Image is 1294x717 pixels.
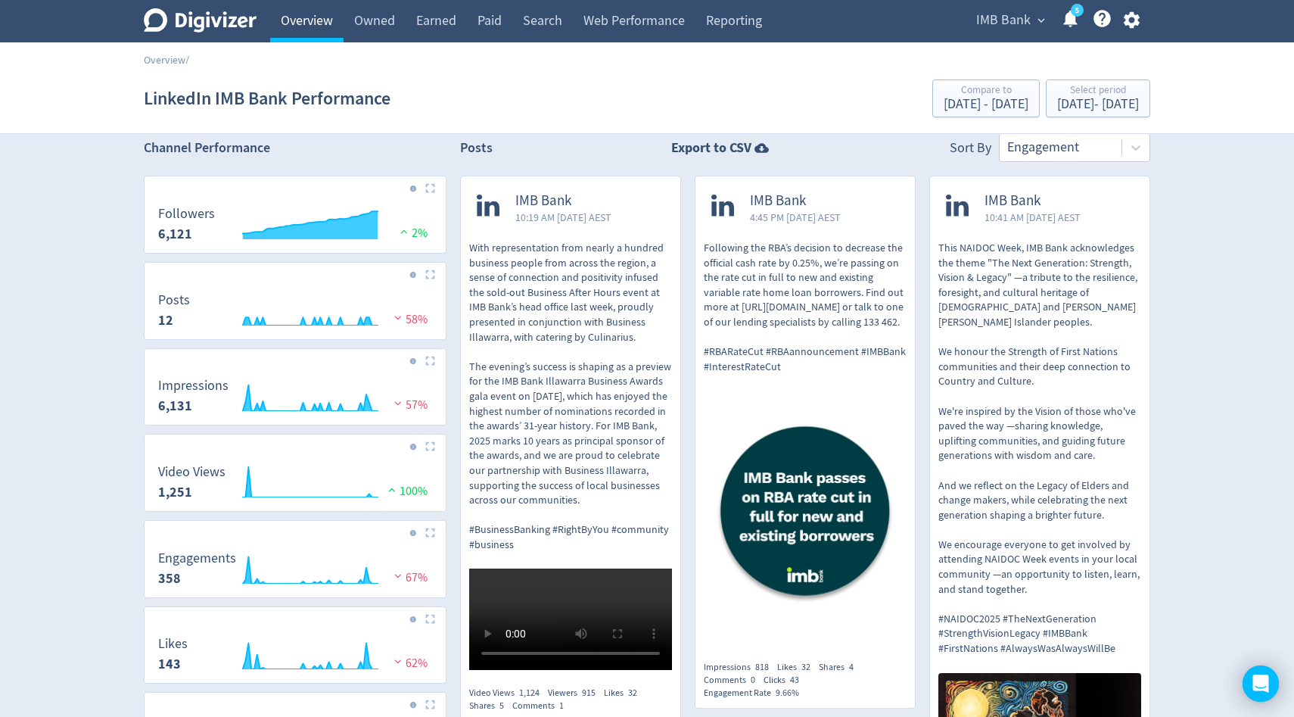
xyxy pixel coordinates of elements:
[790,674,799,686] span: 43
[515,210,611,225] span: 10:19 AM [DATE] AEST
[144,74,390,123] h1: LinkedIn IMB Bank Performance
[151,207,440,247] svg: Followers 6,121
[764,674,807,687] div: Clicks
[425,700,435,709] img: Placeholder
[777,661,819,674] div: Likes
[944,85,1028,98] div: Compare to
[950,139,991,162] div: Sort By
[151,379,440,419] svg: Impressions 6,131
[158,483,192,501] strong: 1,251
[1075,5,1079,16] text: 5
[158,377,229,394] dt: Impressions
[469,700,512,712] div: Shares
[144,139,446,157] h2: Channel Performance
[548,687,604,700] div: Viewers
[384,484,428,499] span: 100%
[776,687,799,699] span: 9.66%
[469,241,672,552] p: With representation from nearly a hundred business people from across the region, a sense of conn...
[628,687,637,699] span: 32
[425,441,435,451] img: Placeholder
[1243,666,1279,702] div: Open Intercom Messenger
[751,674,755,686] span: 0
[469,687,548,700] div: Video Views
[390,656,406,667] img: negative-performance.svg
[158,550,236,567] dt: Engagements
[559,700,564,712] span: 1
[158,311,173,329] strong: 12
[984,210,1081,225] span: 10:41 AM [DATE] AEST
[158,463,226,481] dt: Video Views
[158,291,190,309] dt: Posts
[384,484,400,495] img: positive-performance.svg
[158,205,215,223] dt: Followers
[704,661,777,674] div: Impressions
[461,176,680,675] a: IMB Bank10:19 AM [DATE] AESTWith representation from nearly a hundred business people from across...
[971,8,1049,33] button: IMB Bank
[397,226,428,241] span: 2%
[390,312,406,323] img: negative-performance.svg
[801,661,810,673] span: 32
[499,700,504,712] span: 5
[704,391,907,644] img: https://media.cf.digivizer.com/images/linkedin-121165075-urn:li:share:7361286647184814080-4c66ab6...
[582,687,596,699] span: 915
[151,293,440,333] svg: Posts 12
[390,397,406,409] img: negative-performance.svg
[519,687,540,699] span: 1,124
[390,656,428,671] span: 62%
[671,139,751,157] strong: Export to CSV
[1071,4,1084,17] a: 5
[425,356,435,366] img: Placeholder
[976,8,1031,33] span: IMB Bank
[158,397,192,415] strong: 6,131
[932,79,1040,117] button: Compare to[DATE] - [DATE]
[819,661,862,674] div: Shares
[695,176,915,649] a: IMB Bank4:45 PM [DATE] AESTFollowing the RBA’s decision to decrease the official cash rate by 0.2...
[151,551,440,591] svg: Engagements 358
[750,210,841,225] span: 4:45 PM [DATE] AEST
[704,241,907,374] p: Following the RBA’s decision to decrease the official cash rate by 0.25%, we’re passing on the ra...
[158,569,181,588] strong: 358
[425,528,435,538] img: Placeholder
[151,637,440,677] svg: Likes 143
[144,53,185,67] a: Overview
[390,570,428,585] span: 67%
[425,270,435,279] img: Placeholder
[425,614,435,624] img: Placeholder
[1046,79,1150,117] button: Select period[DATE]- [DATE]
[704,687,807,700] div: Engagement Rate
[938,241,1141,656] p: This NAIDOC Week, IMB Bank acknowledges the theme "The Next Generation: Strength, Vision & Legacy...
[604,687,645,700] div: Likes
[185,53,189,67] span: /
[1057,85,1139,98] div: Select period
[704,674,764,687] div: Comments
[1034,14,1048,27] span: expand_more
[390,312,428,327] span: 58%
[397,226,412,237] img: positive-performance.svg
[849,661,854,673] span: 4
[390,570,406,581] img: negative-performance.svg
[512,700,572,712] div: Comments
[158,655,181,673] strong: 143
[984,192,1081,210] span: IMB Bank
[390,397,428,413] span: 57%
[750,192,841,210] span: IMB Bank
[158,225,192,243] strong: 6,121
[944,98,1028,111] div: [DATE] - [DATE]
[515,192,611,210] span: IMB Bank
[158,635,188,653] dt: Likes
[1057,98,1139,111] div: [DATE] - [DATE]
[151,465,440,505] svg: Video Views 1,251
[425,183,435,193] img: Placeholder
[755,661,769,673] span: 818
[460,139,493,162] h2: Posts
